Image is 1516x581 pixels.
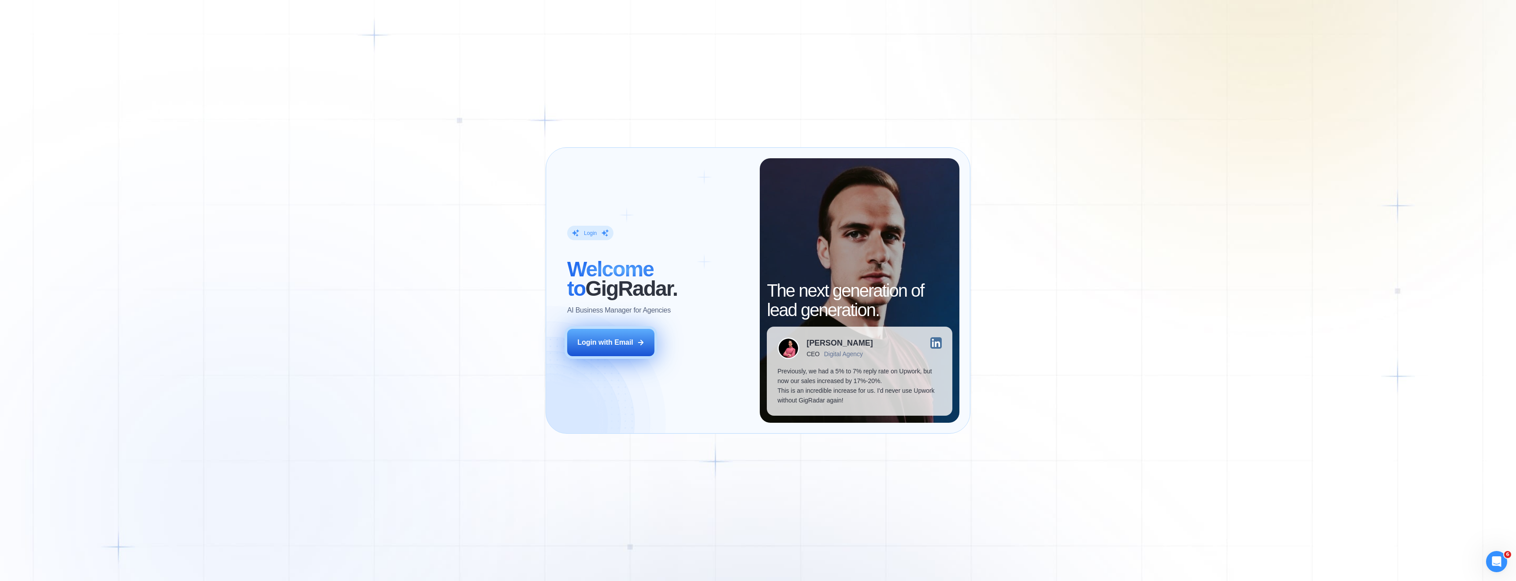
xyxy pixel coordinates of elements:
p: Previously, we had a 5% to 7% reply rate on Upwork, but now our sales increased by 17%-20%. This ... [777,366,941,405]
h2: ‍ GigRadar. [567,259,749,298]
span: 6 [1504,551,1511,558]
button: Login with Email [567,329,654,356]
div: Login with Email [577,338,633,347]
p: AI Business Manager for Agencies [567,305,671,315]
div: CEO [806,350,819,358]
div: [PERSON_NAME] [806,339,873,347]
div: Login [584,229,597,236]
iframe: Intercom live chat [1486,551,1507,572]
span: Welcome to [567,257,654,300]
h2: The next generation of lead generation. [767,281,952,320]
div: Digital Agency [824,350,863,358]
